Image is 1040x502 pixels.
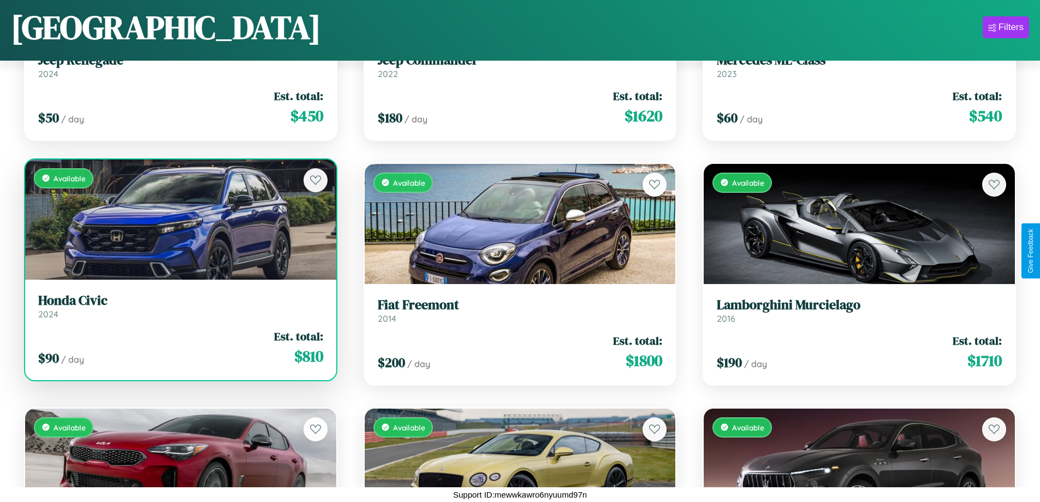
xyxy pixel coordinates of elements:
[969,105,1002,127] span: $ 540
[717,297,1002,313] h3: Lamborghini Murcielago
[405,114,427,125] span: / day
[732,178,764,187] span: Available
[290,105,323,127] span: $ 450
[378,297,663,324] a: Fiat Freemont2014
[717,68,736,79] span: 2023
[407,358,430,369] span: / day
[61,114,84,125] span: / day
[38,52,323,68] h3: Jeep Renegade
[274,88,323,104] span: Est. total:
[38,293,323,309] h3: Honda Civic
[953,88,1002,104] span: Est. total:
[717,52,1002,79] a: Mercedes ML-Class2023
[732,423,764,432] span: Available
[378,68,398,79] span: 2022
[294,345,323,367] span: $ 810
[38,52,323,79] a: Jeep Renegade2024
[613,88,662,104] span: Est. total:
[378,109,402,127] span: $ 180
[717,353,742,371] span: $ 190
[744,358,767,369] span: / day
[613,333,662,349] span: Est. total:
[38,109,59,127] span: $ 50
[999,22,1024,33] div: Filters
[625,105,662,127] span: $ 1620
[38,349,59,367] span: $ 90
[717,52,1002,68] h3: Mercedes ML-Class
[54,423,86,432] span: Available
[717,313,735,324] span: 2016
[378,52,663,79] a: Jeep Commander2022
[967,350,1002,371] span: $ 1710
[38,309,58,320] span: 2024
[453,487,587,502] p: Support ID: mewwkawro6nyuumd97n
[61,354,84,365] span: / day
[11,5,321,50] h1: [GEOGRAPHIC_DATA]
[378,297,663,313] h3: Fiat Freemont
[626,350,662,371] span: $ 1800
[378,353,405,371] span: $ 200
[393,423,425,432] span: Available
[953,333,1002,349] span: Est. total:
[983,16,1029,38] button: Filters
[717,297,1002,324] a: Lamborghini Murcielago2016
[393,178,425,187] span: Available
[1027,229,1035,273] div: Give Feedback
[378,52,663,68] h3: Jeep Commander
[740,114,763,125] span: / day
[38,68,58,79] span: 2024
[54,174,86,183] span: Available
[38,293,323,320] a: Honda Civic2024
[717,109,738,127] span: $ 60
[274,328,323,344] span: Est. total:
[378,313,396,324] span: 2014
